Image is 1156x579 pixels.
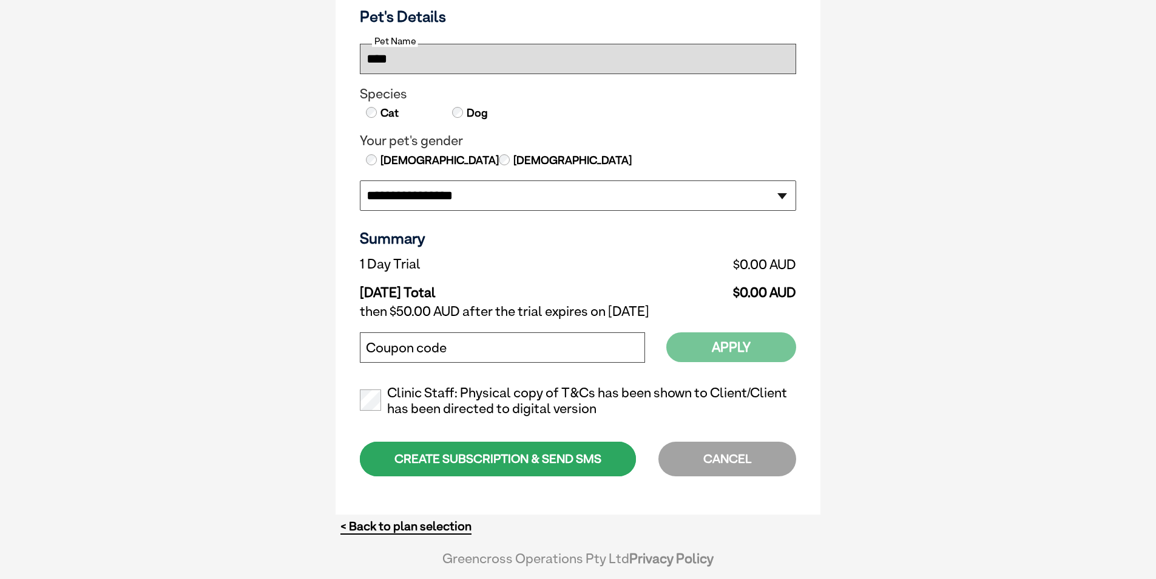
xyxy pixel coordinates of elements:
td: 1 Day Trial [360,253,597,275]
div: Greencross Operations Pty Ltd [402,550,754,578]
div: CANCEL [658,442,796,476]
legend: Your pet's gender [360,133,796,149]
a: < Back to plan selection [340,519,472,534]
td: $0.00 AUD [597,275,796,301]
legend: Species [360,86,796,102]
a: Privacy Policy [629,550,714,566]
td: $0.00 AUD [597,253,796,275]
h3: Pet's Details [355,7,801,26]
div: CREATE SUBSCRIPTION & SEND SMS [360,442,636,476]
h3: Summary [360,229,796,247]
input: Clinic Staff: Physical copy of T&Cs has been shown to Client/Client has been directed to digital ... [360,389,381,411]
label: Clinic Staff: Physical copy of T&Cs has been shown to Client/Client has been directed to digital ... [360,385,796,417]
td: then $50.00 AUD after the trial expires on [DATE] [360,301,796,323]
button: Apply [666,332,796,362]
label: Coupon code [366,340,447,356]
td: [DATE] Total [360,275,597,301]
